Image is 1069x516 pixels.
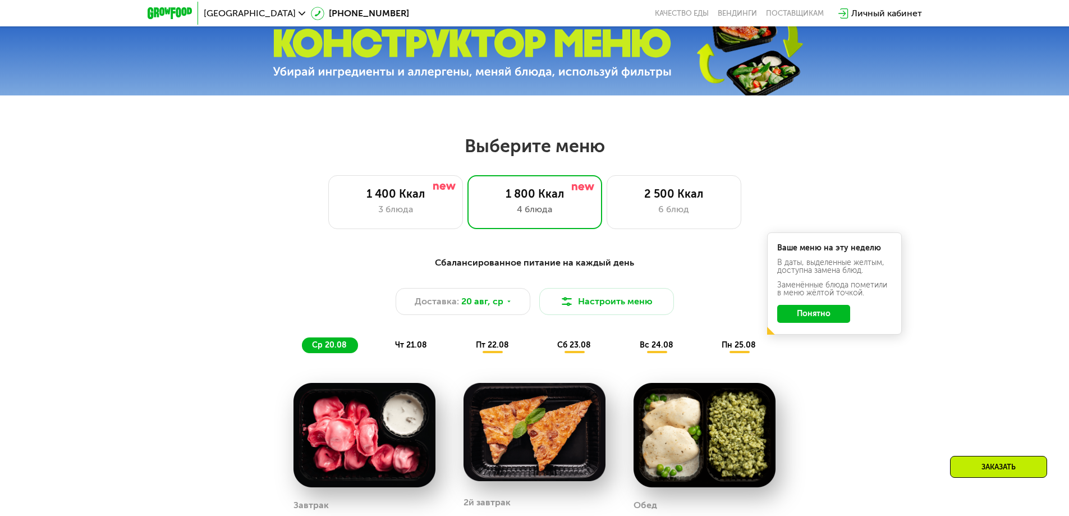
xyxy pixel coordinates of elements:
[415,295,459,308] span: Доставка:
[36,135,1033,157] h2: Выберите меню
[340,187,451,200] div: 1 400 Ккал
[311,7,409,20] a: [PHONE_NUMBER]
[204,9,296,18] span: [GEOGRAPHIC_DATA]
[479,203,590,216] div: 4 блюда
[476,340,509,350] span: пт 22.08
[777,281,892,297] div: Заменённые блюда пометили в меню жёлтой точкой.
[461,295,503,308] span: 20 авг, ср
[395,340,427,350] span: чт 21.08
[766,9,824,18] div: поставщикам
[655,9,709,18] a: Качество еды
[340,203,451,216] div: 3 блюда
[293,497,329,514] div: Завтрак
[640,340,673,350] span: вс 24.08
[722,340,756,350] span: пн 25.08
[634,497,657,514] div: Обед
[557,340,591,350] span: сб 23.08
[464,494,511,511] div: 2й завтрак
[203,256,867,270] div: Сбалансированное питание на каждый день
[777,305,850,323] button: Понятно
[777,259,892,275] div: В даты, выделенные желтым, доступна замена блюд.
[312,340,347,350] span: ср 20.08
[950,456,1047,478] div: Заказать
[618,187,730,200] div: 2 500 Ккал
[851,7,922,20] div: Личный кабинет
[718,9,757,18] a: Вендинги
[479,187,590,200] div: 1 800 Ккал
[539,288,674,315] button: Настроить меню
[777,244,892,252] div: Ваше меню на эту неделю
[618,203,730,216] div: 6 блюд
